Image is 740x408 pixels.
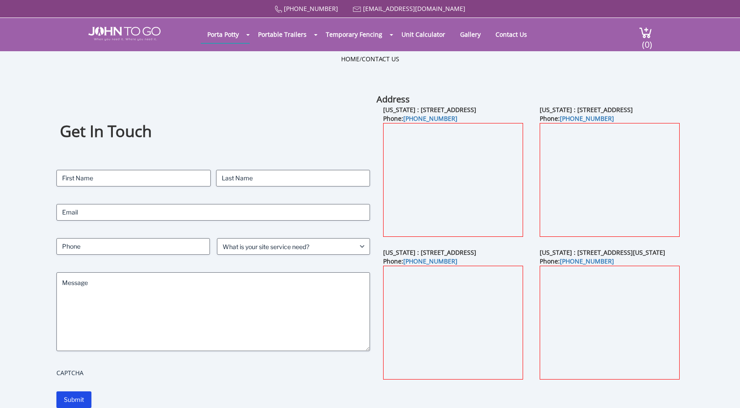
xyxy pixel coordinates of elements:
[275,6,282,13] img: Call
[383,257,457,265] b: Phone:
[341,55,399,63] ul: /
[705,373,740,408] button: Live Chat
[362,55,399,63] a: Contact Us
[284,4,338,13] a: [PHONE_NUMBER]
[363,4,465,13] a: [EMAIL_ADDRESS][DOMAIN_NAME]
[540,248,665,257] b: [US_STATE] : [STREET_ADDRESS][US_STATE]
[56,369,370,377] label: CAPTCHA
[383,114,457,123] b: Phone:
[353,7,361,12] img: Mail
[560,257,614,265] a: [PHONE_NUMBER]
[540,106,633,114] b: [US_STATE] : [STREET_ADDRESS]
[56,391,91,408] input: Submit
[201,26,245,43] a: Porta Potty
[216,170,370,186] input: Last Name
[489,26,534,43] a: Contact Us
[642,32,652,50] span: (0)
[639,27,652,39] img: cart a
[403,257,457,265] a: [PHONE_NUMBER]
[454,26,487,43] a: Gallery
[403,114,457,123] a: [PHONE_NUMBER]
[319,26,389,43] a: Temporary Fencing
[56,204,370,221] input: Email
[395,26,452,43] a: Unit Calculator
[540,257,614,265] b: Phone:
[560,114,614,123] a: [PHONE_NUMBER]
[251,26,313,43] a: Portable Trailers
[383,106,476,114] b: [US_STATE] : [STREET_ADDRESS]
[56,238,209,255] input: Phone
[377,93,410,105] b: Address
[56,170,210,186] input: First Name
[540,114,614,123] b: Phone:
[383,248,476,257] b: [US_STATE] : [STREET_ADDRESS]
[88,27,161,41] img: JOHN to go
[341,55,360,63] a: Home
[60,121,367,142] h1: Get In Touch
